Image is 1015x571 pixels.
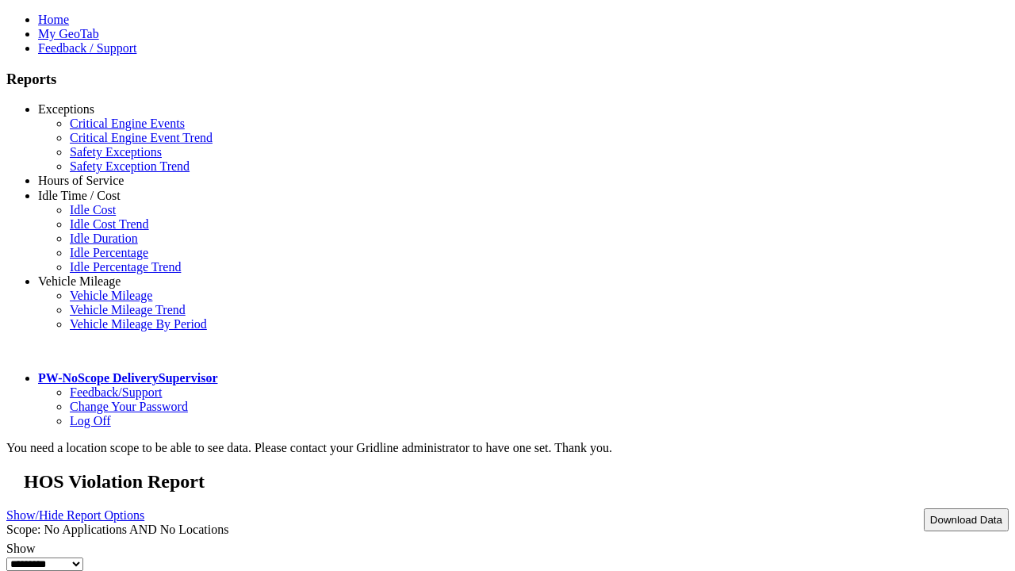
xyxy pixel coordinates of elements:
a: Exceptions [38,102,94,116]
a: Idle Duration [70,232,138,245]
a: Home [38,13,69,26]
a: PW-NoScope DeliverySupervisor [38,371,217,385]
a: Show/Hide Report Options [6,504,144,526]
a: Log Off [70,414,111,427]
label: Show [6,542,35,555]
div: You need a location scope to be able to see data. Please contact your Gridline administrator to h... [6,441,1009,455]
button: Download Data [924,508,1009,531]
a: Change Your Password [70,400,188,413]
a: Idle Time / Cost [38,189,121,202]
a: Vehicle Mileage [70,289,152,302]
a: Vehicle Mileage Trend [70,303,186,316]
a: Idle Cost Trend [70,217,149,231]
a: Vehicle Mileage By Period [70,317,207,331]
h3: Reports [6,71,1009,88]
a: Vehicle Mileage [38,274,121,288]
a: Critical Engine Events [70,117,185,130]
a: HOS Explanation Reports [70,188,202,201]
h2: HOS Violation Report [24,471,1009,492]
a: My GeoTab [38,27,99,40]
a: Idle Percentage [70,246,148,259]
a: Idle Percentage Trend [70,260,181,274]
a: Feedback / Support [38,41,136,55]
a: Safety Exception Trend [70,159,190,173]
a: Hours of Service [38,174,124,187]
span: Scope: No Applications AND No Locations [6,523,228,536]
a: Critical Engine Event Trend [70,131,213,144]
a: Feedback/Support [70,385,162,399]
a: Safety Exceptions [70,145,162,159]
a: Idle Cost [70,203,116,217]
